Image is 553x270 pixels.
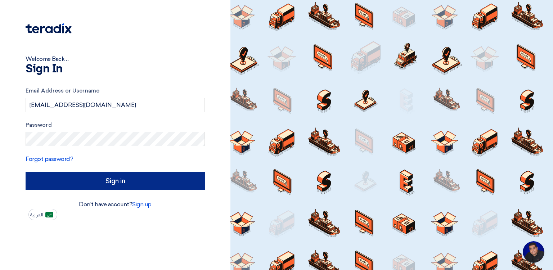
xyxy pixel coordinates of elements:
[523,241,544,263] div: Open chat
[26,55,205,63] div: Welcome Back ...
[26,121,205,129] label: Password
[26,63,205,75] h1: Sign In
[26,23,72,33] img: Teradix logo
[30,212,43,217] span: العربية
[26,87,205,95] label: Email Address or Username
[45,212,53,217] img: ar-AR.png
[132,201,152,208] a: Sign up
[28,209,57,220] button: العربية
[26,156,73,162] a: Forgot password?
[26,200,205,209] div: Don't have account?
[26,98,205,112] input: Enter your business email or username
[26,172,205,190] input: Sign in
